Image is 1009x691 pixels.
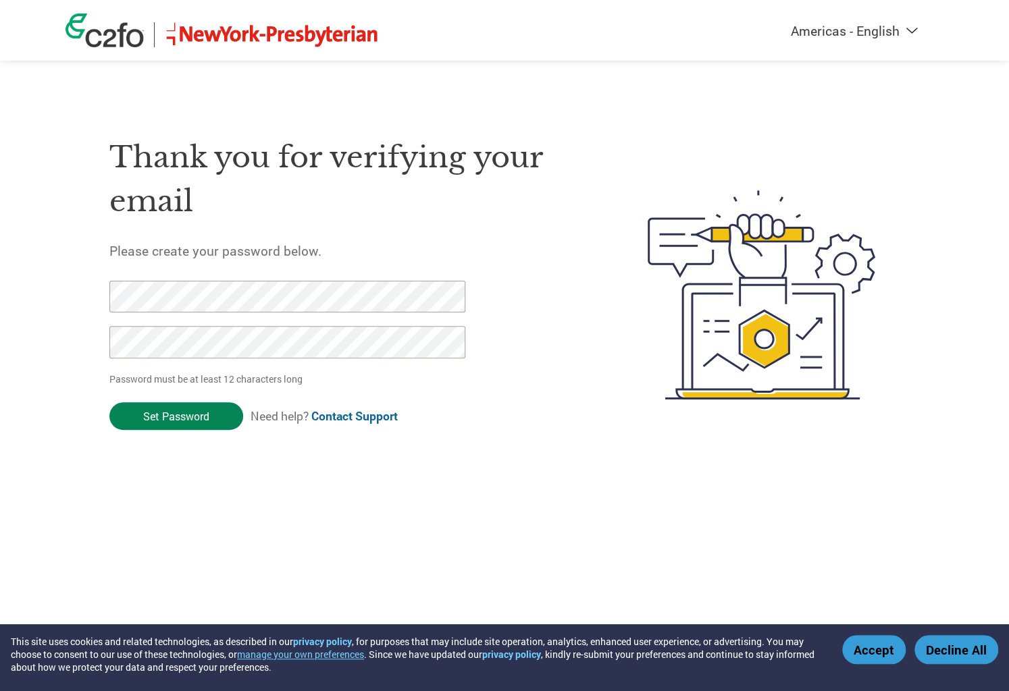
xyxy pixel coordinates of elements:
[842,635,906,664] button: Accept
[914,635,998,664] button: Decline All
[482,648,541,661] a: privacy policy
[293,635,352,648] a: privacy policy
[66,13,144,47] img: c2fo logo
[251,408,398,424] span: Need help?
[311,408,398,424] a: Contact Support
[109,402,243,430] input: Set Password
[237,648,364,661] button: manage your own preferences
[109,372,470,386] p: Password must be at least 12 characters long
[623,116,900,474] img: create-password
[11,635,823,673] div: This site uses cookies and related technologies, as described in our , for purposes that may incl...
[165,22,380,47] img: NewYork-Presbyterian
[109,136,584,223] h1: Thank you for verifying your email
[109,242,584,259] h5: Please create your password below.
